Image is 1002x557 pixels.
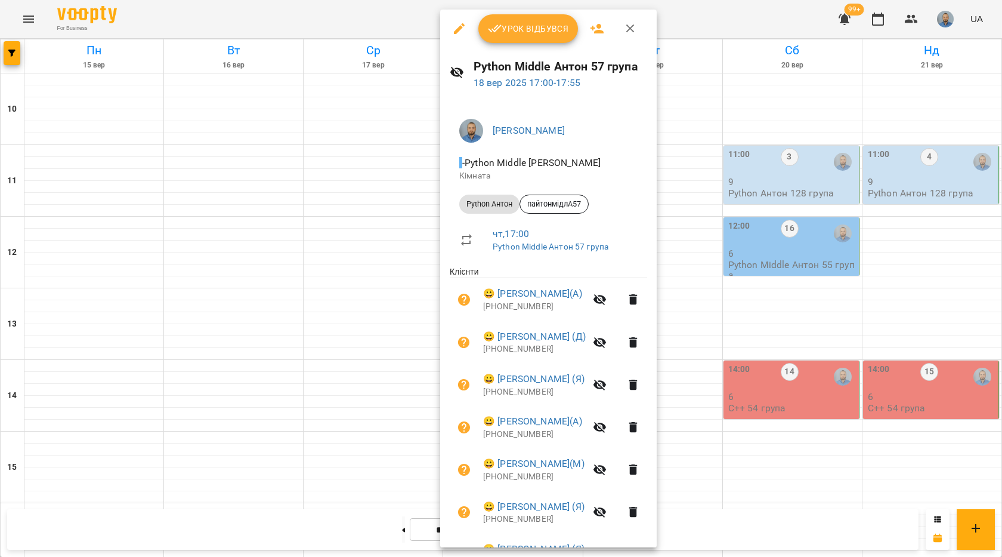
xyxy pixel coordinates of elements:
[478,14,579,43] button: Урок відбувся
[520,199,588,210] span: пайтонмідлА57
[483,429,586,441] p: [PHONE_NUMBER]
[483,301,586,313] p: [PHONE_NUMBER]
[493,125,565,136] a: [PERSON_NAME]
[483,414,582,429] a: 😀 [PERSON_NAME](А)
[474,77,580,88] a: 18 вер 2025 17:00-17:55
[483,386,586,398] p: [PHONE_NUMBER]
[483,542,584,556] a: 😀 [PERSON_NAME] (Я)
[450,371,478,399] button: Візит ще не сплачено. Додати оплату?
[488,21,569,36] span: Урок відбувся
[483,513,586,525] p: [PHONE_NUMBER]
[450,328,478,357] button: Візит ще не сплачено. Додати оплату?
[450,456,478,484] button: Візит ще не сплачено. Додати оплату?
[483,287,582,301] a: 😀 [PERSON_NAME](А)
[519,195,589,214] div: пайтонмідлА57
[483,457,584,471] a: 😀 [PERSON_NAME](М)
[493,242,608,251] a: Python Middle Антон 57 група
[474,57,648,76] h6: Python Middle Антон 57 група
[450,285,478,314] button: Візит ще не сплачено. Додати оплату?
[459,119,483,143] img: 2a5fecbf94ce3b4251e242cbcf70f9d8.jpg
[483,343,586,355] p: [PHONE_NUMBER]
[450,413,478,442] button: Візит ще не сплачено. Додати оплату?
[450,498,478,527] button: Візит ще не сплачено. Додати оплату?
[483,372,584,386] a: 😀 [PERSON_NAME] (Я)
[459,199,519,210] span: Python Антон
[493,228,529,239] a: чт , 17:00
[483,500,584,514] a: 😀 [PERSON_NAME] (Я)
[483,330,586,344] a: 😀 [PERSON_NAME] (Д)
[459,170,638,182] p: Кімната
[483,471,586,483] p: [PHONE_NUMBER]
[459,157,603,168] span: - Python Middle [PERSON_NAME]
